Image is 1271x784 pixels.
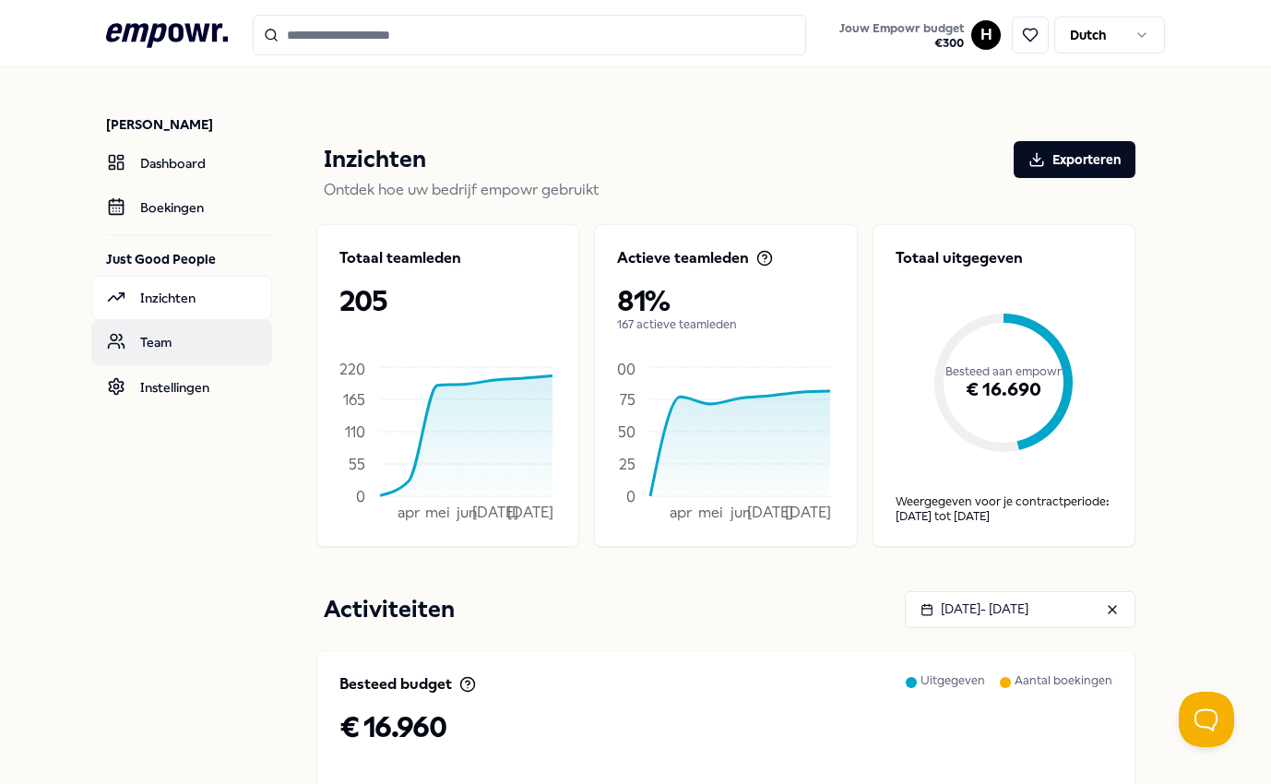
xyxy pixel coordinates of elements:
[324,591,455,628] p: Activiteiten
[620,390,635,408] tspan: 75
[617,284,834,317] p: 81%
[1015,673,1112,710] p: Aantal boekingen
[253,15,806,55] input: Search for products, categories or subcategories
[1179,692,1234,747] iframe: Help Scout Beacon - Open
[455,504,476,521] tspan: jun
[91,185,272,230] a: Boekingen
[832,16,971,54] a: Jouw Empowr budget€300
[836,18,968,54] button: Jouw Empowr budget€300
[785,504,831,521] tspan: [DATE]
[343,390,365,408] tspan: 165
[339,710,1112,743] p: € 16.960
[425,504,450,521] tspan: mei
[896,328,1112,452] div: € 16.690
[339,673,452,695] p: Besteed budget
[618,422,635,440] tspan: 50
[471,504,517,521] tspan: [DATE]
[670,504,693,521] tspan: apr
[1014,141,1135,178] button: Exporteren
[91,320,272,364] a: Team
[617,317,834,332] p: 167 actieve teamleden
[398,504,421,521] tspan: apr
[356,487,365,505] tspan: 0
[91,365,272,410] a: Instellingen
[839,36,964,51] span: € 300
[698,504,723,521] tspan: mei
[324,178,1135,202] p: Ontdek hoe uw bedrijf empowr gebruikt
[507,504,553,521] tspan: [DATE]
[612,361,635,378] tspan: 100
[324,141,426,178] p: Inzichten
[905,591,1135,628] button: [DATE]- [DATE]
[91,276,272,320] a: Inzichten
[896,494,1112,509] p: Weergegeven voor je contractperiode:
[896,247,1112,269] p: Totaal uitgegeven
[345,422,365,440] tspan: 110
[106,250,272,268] p: Just Good People
[349,455,365,472] tspan: 55
[339,361,365,378] tspan: 220
[896,291,1112,452] div: Besteed aan empowr
[896,509,1112,524] div: [DATE] tot [DATE]
[626,487,635,505] tspan: 0
[730,504,751,521] tspan: jun
[971,20,1001,50] button: H
[339,284,556,317] p: 205
[619,455,635,472] tspan: 25
[91,141,272,185] a: Dashboard
[921,673,985,710] p: Uitgegeven
[921,599,1028,619] div: [DATE] - [DATE]
[839,21,964,36] span: Jouw Empowr budget
[747,504,793,521] tspan: [DATE]
[617,247,749,269] p: Actieve teamleden
[106,115,272,134] p: [PERSON_NAME]
[339,247,461,269] p: Totaal teamleden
